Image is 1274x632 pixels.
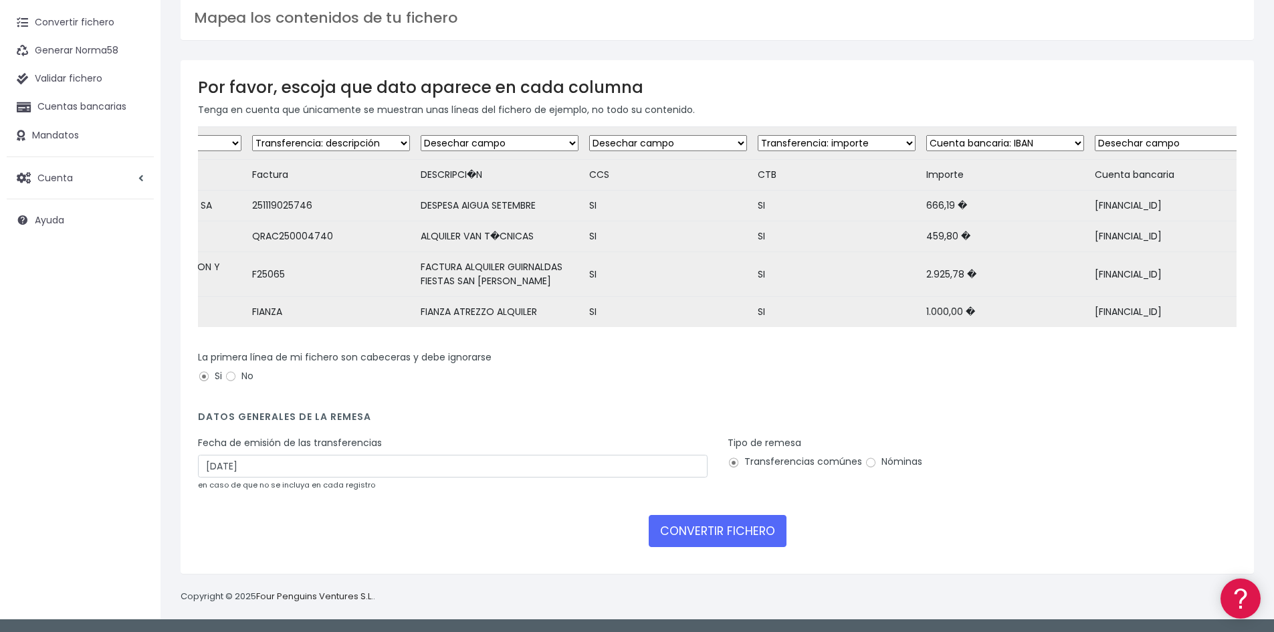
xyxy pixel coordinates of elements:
h3: Por favor, escoja que dato aparece en cada columna [198,78,1237,97]
td: QRAC250004740 [247,221,415,252]
td: FIANZA [247,297,415,328]
label: Transferencias comúnes [728,455,862,469]
td: SI [752,252,921,297]
label: Fecha de emisión de las transferencias [198,436,382,450]
td: FACTURA ALQUILER GUIRNALDAS FIESTAS SAN [PERSON_NAME] [415,252,584,297]
p: Tenga en cuenta que únicamente se muestran unas líneas del fichero de ejemplo, no todo su contenido. [198,102,1237,117]
label: Nóminas [865,455,922,469]
p: Copyright © 2025 . [181,590,375,604]
a: Generar Norma58 [7,37,154,65]
h4: Datos generales de la remesa [198,411,1237,429]
a: Four Penguins Ventures S.L. [256,590,373,603]
td: 1.000,00 � [921,297,1089,328]
td: CTB [752,160,921,191]
td: [FINANCIAL_ID] [1089,221,1258,252]
td: FIANZA ATREZZO ALQUILER [415,297,584,328]
h3: Mapea los contenidos de tu fichero [194,9,1241,27]
a: Cuentas bancarias [7,93,154,121]
td: 459,80 � [921,221,1089,252]
td: [FINANCIAL_ID] [1089,191,1258,221]
td: SI [752,191,921,221]
td: SI [752,297,921,328]
span: Cuenta [37,171,73,184]
td: DESPESA AIGUA SETEMBRE [415,191,584,221]
a: Convertir fichero [7,9,154,37]
td: [FINANCIAL_ID] [1089,252,1258,297]
td: SI [584,191,752,221]
td: SI [584,221,752,252]
td: [FINANCIAL_ID] [1089,297,1258,328]
td: 666,19 � [921,191,1089,221]
button: CONVERTIR FICHERO [649,515,786,547]
td: Cuenta bancaria [1089,160,1258,191]
td: Importe [921,160,1089,191]
label: Tipo de remesa [728,436,801,450]
label: Si [198,369,222,383]
a: Cuenta [7,164,154,192]
span: Ayuda [35,213,64,227]
td: Factura [247,160,415,191]
td: SI [752,221,921,252]
td: 251119025746 [247,191,415,221]
a: Mandatos [7,122,154,150]
a: Validar fichero [7,65,154,93]
label: No [225,369,253,383]
td: SI [584,252,752,297]
td: CCS [584,160,752,191]
td: SI [584,297,752,328]
td: ALQUILER VAN T�CNICAS [415,221,584,252]
td: 2.925,78 � [921,252,1089,297]
td: F25065 [247,252,415,297]
a: Ayuda [7,206,154,234]
small: en caso de que no se incluya en cada registro [198,480,375,490]
label: La primera línea de mi fichero son cabeceras y debe ignorarse [198,350,492,364]
td: DESCRIPCI�N [415,160,584,191]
